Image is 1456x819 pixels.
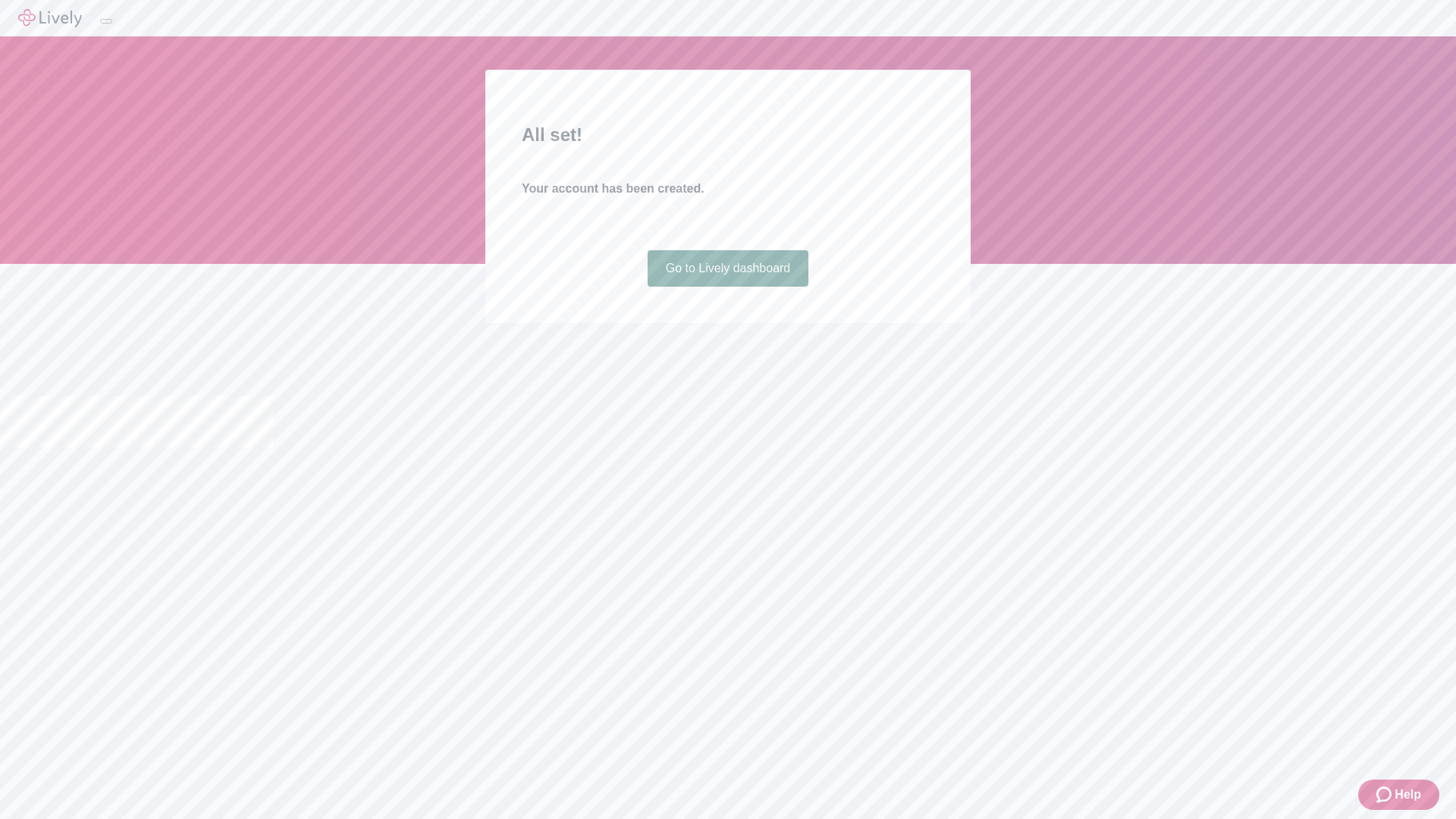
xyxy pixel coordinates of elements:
[648,250,809,287] a: Go to Lively dashboard
[1395,786,1421,804] span: Help
[100,19,112,24] button: Log out
[18,9,82,27] img: Lively
[1358,780,1439,810] button: Zendesk support iconHelp
[522,121,934,149] h2: All set!
[522,180,934,198] h4: Your account has been created.
[1376,786,1395,804] svg: Zendesk support icon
